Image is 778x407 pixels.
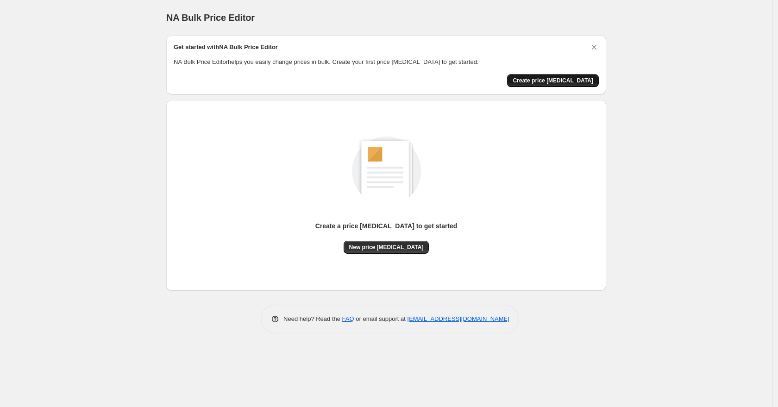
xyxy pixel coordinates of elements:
h2: Get started with NA Bulk Price Editor [174,43,278,52]
span: New price [MEDICAL_DATA] [349,244,424,251]
a: FAQ [342,315,354,322]
span: Need help? Read the [283,315,342,322]
a: [EMAIL_ADDRESS][DOMAIN_NAME] [408,315,509,322]
p: Create a price [MEDICAL_DATA] to get started [315,221,458,231]
span: Create price [MEDICAL_DATA] [513,77,593,84]
span: NA Bulk Price Editor [166,13,255,23]
button: Create price change job [507,74,599,87]
span: or email support at [354,315,408,322]
button: Dismiss card [590,43,599,52]
p: NA Bulk Price Editor helps you easily change prices in bulk. Create your first price [MEDICAL_DAT... [174,57,599,67]
button: New price [MEDICAL_DATA] [344,241,429,254]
